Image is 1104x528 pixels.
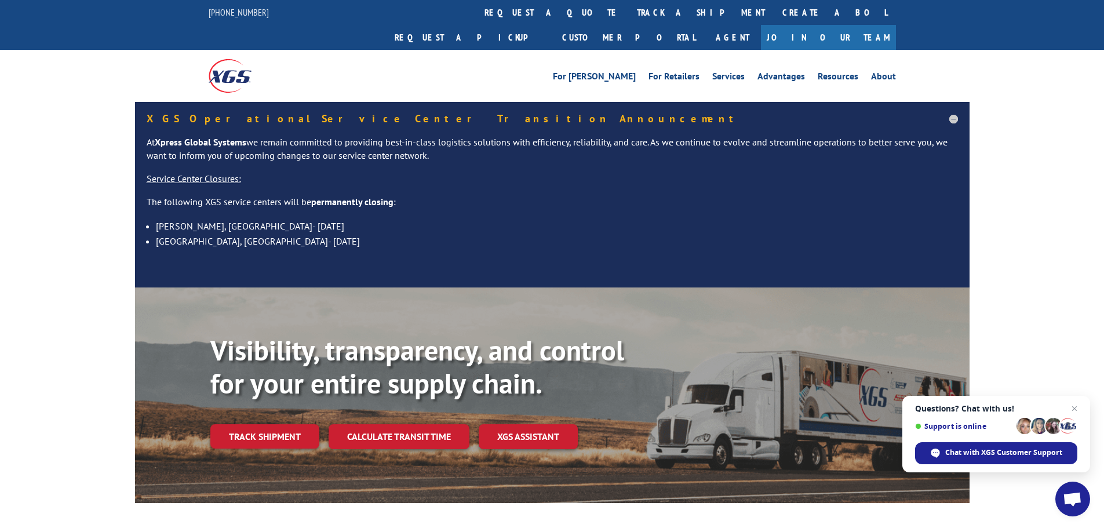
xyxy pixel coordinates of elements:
li: [GEOGRAPHIC_DATA], [GEOGRAPHIC_DATA]- [DATE] [156,234,958,249]
span: Questions? Chat with us! [915,404,1077,413]
b: Visibility, transparency, and control for your entire supply chain. [210,332,624,402]
a: Calculate transit time [329,424,469,449]
li: [PERSON_NAME], [GEOGRAPHIC_DATA]- [DATE] [156,219,958,234]
span: Chat with XGS Customer Support [915,442,1077,464]
strong: Xpress Global Systems [155,136,246,148]
a: Request a pickup [386,25,553,50]
a: For Retailers [648,72,699,85]
a: Customer Portal [553,25,704,50]
h5: XGS Operational Service Center Transition Announcement [147,114,958,124]
a: For [PERSON_NAME] [553,72,636,85]
a: Resources [818,72,858,85]
a: Track shipment [210,424,319,449]
span: Chat with XGS Customer Support [945,447,1062,458]
a: XGS ASSISTANT [479,424,578,449]
p: The following XGS service centers will be : [147,195,958,219]
a: [PHONE_NUMBER] [209,6,269,18]
a: Advantages [757,72,805,85]
u: Service Center Closures: [147,173,241,184]
a: Join Our Team [761,25,896,50]
p: At we remain committed to providing best-in-class logistics solutions with efficiency, reliabilit... [147,136,958,173]
a: Open chat [1055,482,1090,516]
strong: permanently closing [311,196,393,207]
span: Support is online [915,422,1012,431]
a: Agent [704,25,761,50]
a: About [871,72,896,85]
a: Services [712,72,745,85]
